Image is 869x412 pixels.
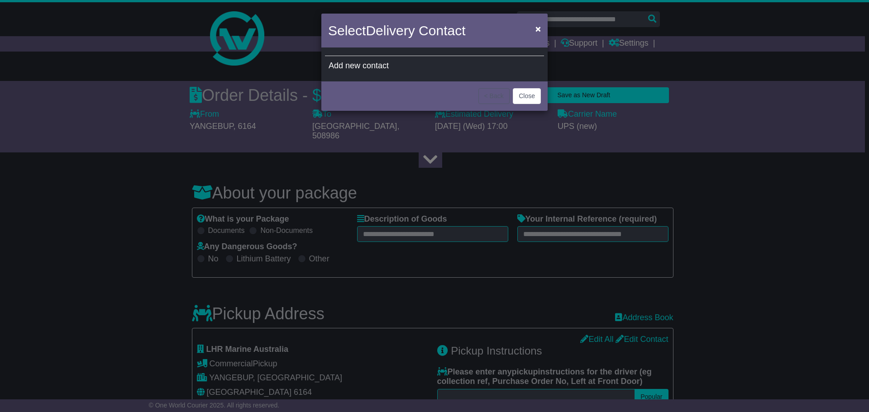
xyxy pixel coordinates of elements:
button: Close [513,88,541,104]
span: Add new contact [329,61,389,70]
span: Contact [419,23,465,38]
span: × [535,24,541,34]
button: < Back [478,88,510,104]
h4: Select [328,20,465,41]
button: Close [531,19,545,38]
span: Delivery [366,23,415,38]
